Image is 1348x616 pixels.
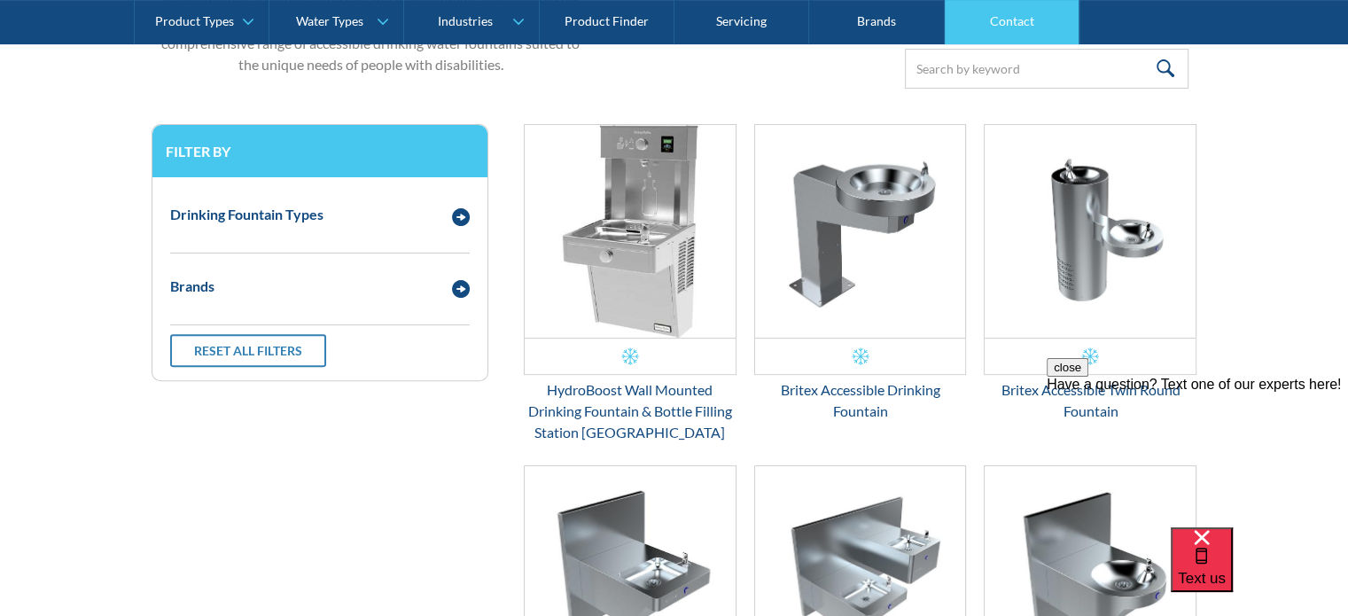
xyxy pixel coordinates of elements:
img: HydroBoost Wall Mounted Drinking Fountain & Bottle Filling Station Vandal Resistant [525,125,736,338]
div: Britex Accessible Drinking Fountain [754,379,967,422]
div: Product Types [155,14,234,29]
a: Britex Accessible Twin Round FountainBritex Accessible Twin Round Fountain [984,124,1196,422]
img: Britex Accessible Drinking Fountain [755,125,966,338]
div: HydroBoost Wall Mounted Drinking Fountain & Bottle Filling Station [GEOGRAPHIC_DATA] [524,379,736,443]
div: Industries [437,14,492,29]
div: Brands [170,276,214,297]
a: Reset all filters [170,334,326,367]
input: Search by keyword [905,49,1188,89]
div: Drinking Fountain Types [170,204,323,225]
a: Britex Accessible Drinking FountainBritex Accessible Drinking Fountain [754,124,967,422]
div: Britex Accessible Twin Round Fountain [984,379,1196,422]
iframe: podium webchat widget bubble [1171,527,1348,616]
h3: Filter by [166,143,474,160]
div: Water Types [296,14,363,29]
img: Britex Accessible Twin Round Fountain [985,125,1196,338]
a: HydroBoost Wall Mounted Drinking Fountain & Bottle Filling Station Vandal ResistantHydroBoost Wal... [524,124,736,443]
iframe: podium webchat widget prompt [1047,358,1348,550]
